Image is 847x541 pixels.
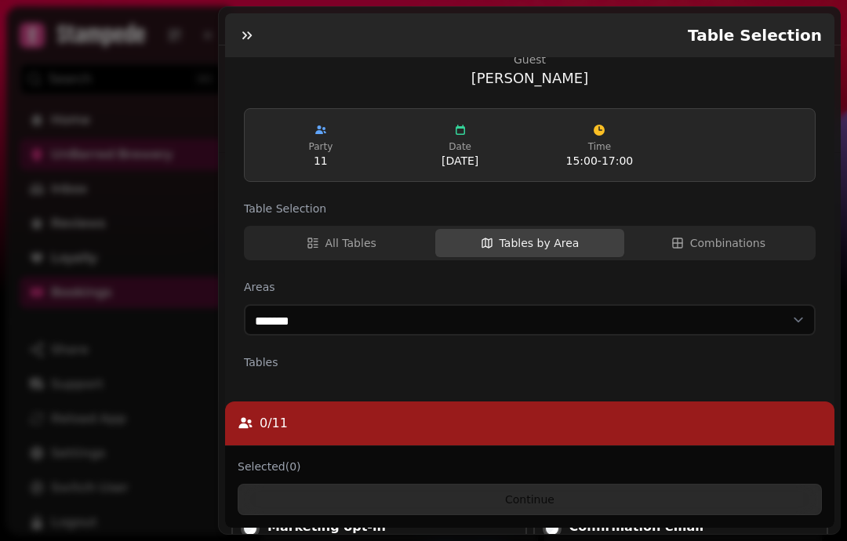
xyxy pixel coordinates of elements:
span: All Tables [325,235,376,251]
button: Continue [238,484,822,515]
button: Tables by Area [435,229,623,257]
button: Combinations [624,229,812,257]
label: Areas [244,279,816,295]
span: Tables by Area [500,235,580,251]
span: Continue [251,494,809,505]
p: 0 / 11 [260,414,288,433]
p: [DATE] [397,153,524,169]
p: Date [397,140,524,153]
label: Tables [244,354,816,370]
p: Party [257,140,384,153]
p: 11 [257,153,384,169]
button: All Tables [247,229,435,257]
p: Time [536,140,663,153]
label: Selected (0) [238,459,301,474]
span: Combinations [690,235,765,251]
label: Table Selection [244,201,816,216]
p: 15:00 - 17:00 [536,153,663,169]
